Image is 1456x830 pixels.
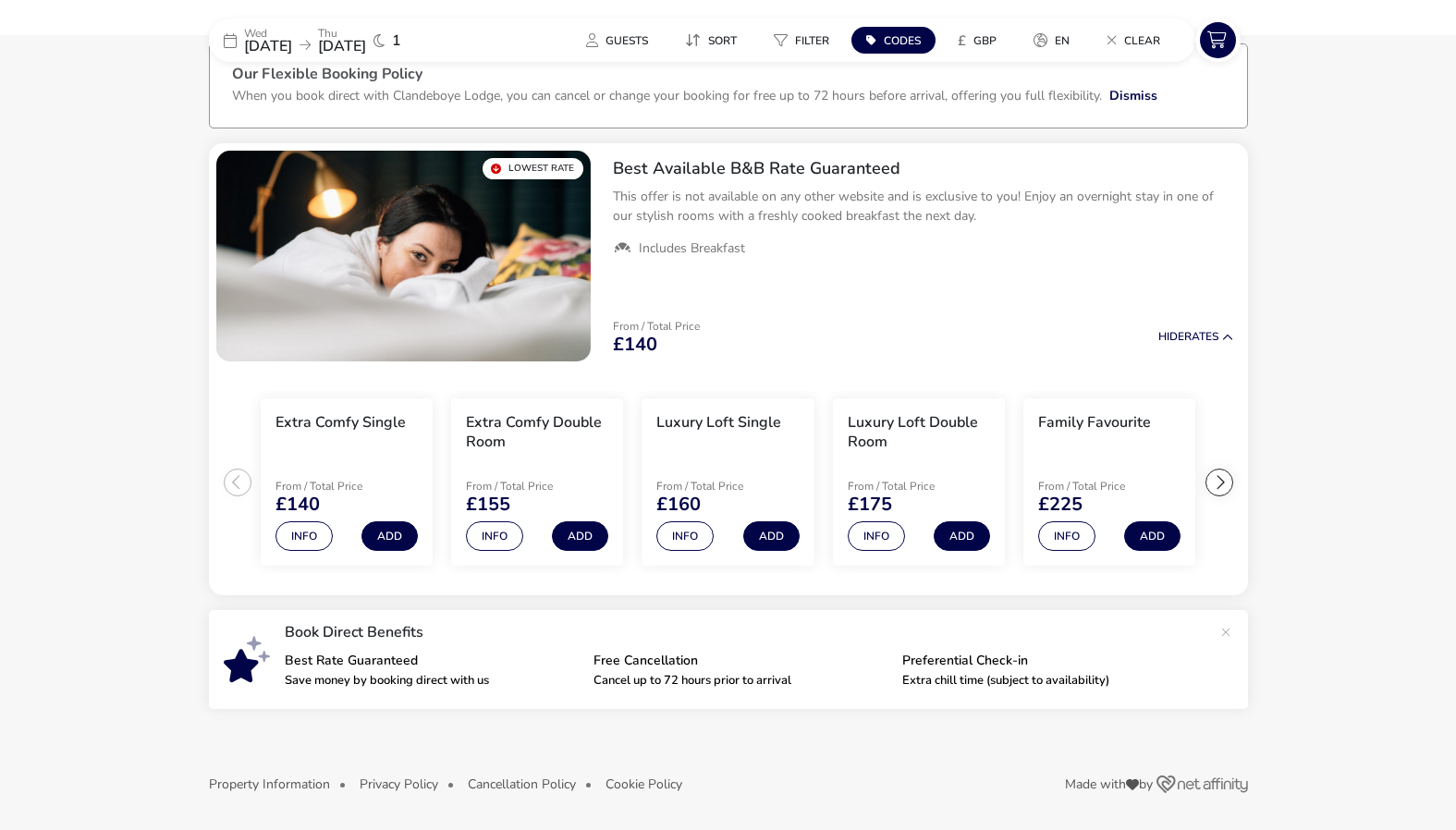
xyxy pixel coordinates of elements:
[613,158,1233,179] h2: Best Available B&B Rate Guaranteed
[708,33,737,48] span: Sort
[848,413,990,452] h3: Luxury Loft Double Room
[1038,413,1151,433] h3: Family Favourite
[571,27,663,54] button: Guests
[360,777,438,791] button: Privacy Policy
[902,654,1196,667] p: Preferential Check-in
[466,481,597,492] p: From / Total Price
[1065,778,1153,791] span: Made with by
[943,27,1019,54] naf-pibe-menu-bar-item: £GBP
[656,495,701,514] span: £160
[244,36,292,56] span: [DATE]
[209,777,330,791] button: Property Information
[1205,391,1395,574] swiper-slide: 6 / 8
[1092,27,1182,54] naf-pibe-menu-bar-item: Clear
[593,675,887,687] p: Cancel up to 72 hours prior to arrival
[632,391,823,574] swiper-slide: 3 / 8
[851,27,936,54] button: Codes
[670,27,752,54] button: Sort
[934,521,990,551] button: Add
[848,481,979,492] p: From / Total Price
[571,27,670,54] naf-pibe-menu-bar-item: Guests
[670,27,759,54] naf-pibe-menu-bar-item: Sort
[1092,27,1175,54] button: Clear
[1158,329,1184,344] span: Hide
[232,87,1102,104] p: When you book direct with Clandeboye Lodge, you can cancel or change your booking for free up to ...
[613,336,657,354] span: £140
[361,521,418,551] button: Add
[943,27,1011,54] button: £GBP
[656,521,714,551] button: Info
[958,31,966,50] i: £
[216,151,591,361] swiper-slide: 1 / 1
[759,27,844,54] button: Filter
[318,36,366,56] span: [DATE]
[552,521,608,551] button: Add
[466,495,510,514] span: £155
[593,654,887,667] p: Free Cancellation
[656,413,781,433] h3: Luxury Loft Single
[902,675,1196,687] p: Extra chill time (subject to availability)
[483,158,583,179] div: Lowest Rate
[598,143,1248,273] div: Best Available B&B Rate GuaranteedThis offer is not available on any other website and is exclusi...
[466,521,523,551] button: Info
[275,413,406,433] h3: Extra Comfy Single
[656,481,788,492] p: From / Total Price
[743,521,800,551] button: Add
[466,413,608,452] h3: Extra Comfy Double Room
[1038,521,1095,551] button: Info
[851,27,943,54] naf-pibe-menu-bar-item: Codes
[209,18,486,62] div: Wed[DATE]Thu[DATE]1
[468,777,576,791] button: Cancellation Policy
[275,495,320,514] span: £140
[251,391,442,574] swiper-slide: 1 / 8
[795,33,829,48] span: Filter
[606,777,682,791] button: Cookie Policy
[848,495,892,514] span: £175
[1109,86,1157,105] button: Dismiss
[1019,27,1084,54] button: en
[232,67,1225,86] h3: Our Flexible Booking Policy
[1038,481,1169,492] p: From / Total Price
[759,27,851,54] naf-pibe-menu-bar-item: Filter
[275,521,333,551] button: Info
[1124,33,1160,48] span: Clear
[606,33,648,48] span: Guests
[884,33,921,48] span: Codes
[392,33,401,48] span: 1
[1019,27,1092,54] naf-pibe-menu-bar-item: en
[973,33,997,48] span: GBP
[318,28,366,39] p: Thu
[1158,331,1233,343] button: HideRates
[639,240,745,257] span: Includes Breakfast
[285,654,579,667] p: Best Rate Guaranteed
[613,187,1233,226] p: This offer is not available on any other website and is exclusive to you! Enjoy an overnight stay...
[285,625,1211,640] p: Book Direct Benefits
[442,391,632,574] swiper-slide: 2 / 8
[613,321,700,332] p: From / Total Price
[1038,495,1083,514] span: £225
[1124,521,1181,551] button: Add
[824,391,1014,574] swiper-slide: 4 / 8
[244,28,292,39] p: Wed
[275,481,407,492] p: From / Total Price
[848,521,905,551] button: Info
[1055,33,1070,48] span: en
[1014,391,1205,574] swiper-slide: 5 / 8
[285,675,579,687] p: Save money by booking direct with us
